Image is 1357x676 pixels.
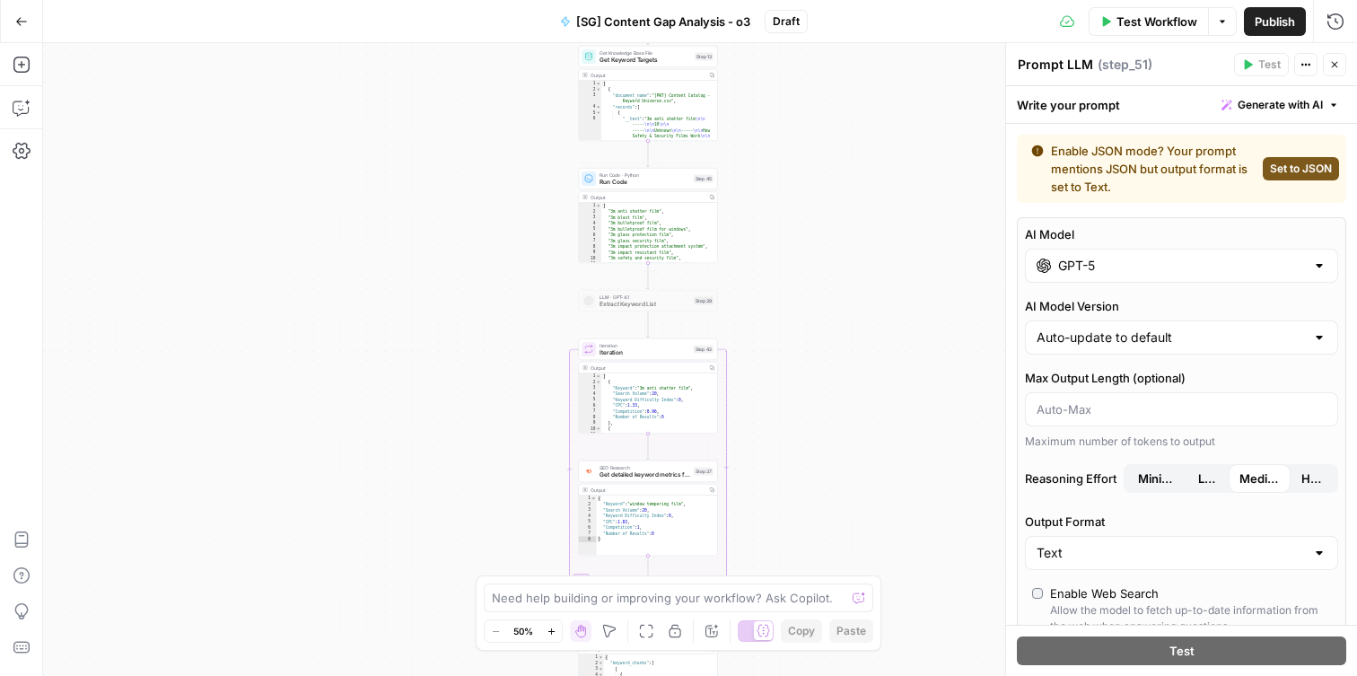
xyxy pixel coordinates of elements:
[579,338,718,434] div: LoopIterationIterationStep 42Output[ { "Keyword":"3m anti shatter film", "Search Volume":20, "Key...
[1239,470,1280,487] span: Medium
[579,215,601,221] div: 3
[579,290,718,312] div: LLM · GPT-4.1Extract Keyword ListStep 39
[1116,13,1197,31] span: Test Workflow
[579,519,597,525] div: 5
[1025,225,1338,243] label: AI Model
[600,470,690,479] span: Get detailed keyword metrics for prioritization
[1025,464,1338,493] label: Reasoning Effort
[1037,400,1326,418] input: Auto-Max
[579,87,601,93] div: 2
[596,110,601,117] span: Toggle code folding, rows 5 through 12
[579,461,718,556] div: SEO ResearchGet detailed keyword metrics for prioritizationStep 37Output{ "Keyword":"window tempe...
[579,226,601,233] div: 5
[579,116,601,145] div: 6
[579,496,597,502] div: 1
[549,7,761,36] button: [SG] Content Gap Analysis - o3
[1187,464,1229,493] button: Reasoning EffortMinimalMediumHigh
[579,661,604,667] div: 2
[1244,7,1306,36] button: Publish
[600,171,690,179] span: Run Code · Python
[1169,642,1195,660] span: Test
[1025,369,1338,387] label: Max Output Length (optional)
[1255,13,1295,31] span: Publish
[579,256,601,262] div: 10
[695,53,714,61] div: Step 13
[579,110,601,117] div: 5
[579,168,718,263] div: Run Code · PythonRun CodeStep 45Output[ "3m anti shatter film", "3m blast film", "3m bulletproof ...
[781,619,822,643] button: Copy
[1025,434,1338,450] div: Maximum number of tokens to output
[600,342,690,349] span: Iteration
[579,250,601,256] div: 9
[579,408,601,415] div: 7
[579,426,601,433] div: 10
[591,487,704,494] div: Output
[647,141,650,167] g: Edge from step_13 to step_45
[584,468,593,476] img: v3j4otw2j2lxnxfkcl44e66h4fup
[1089,7,1208,36] button: Test Workflow
[1031,142,1256,196] div: Enable JSON mode? Your prompt mentions JSON but output format is set to Text.
[1214,93,1346,117] button: Generate with AI
[596,380,601,386] span: Toggle code folding, rows 2 through 9
[600,294,690,301] span: LLM · GPT-4.1
[600,178,690,187] span: Run Code
[596,373,601,380] span: Toggle code folding, rows 1 through 739
[579,238,601,244] div: 7
[788,623,815,639] span: Copy
[579,233,601,239] div: 6
[579,209,601,215] div: 2
[1234,53,1289,76] button: Test
[579,261,601,268] div: 11
[600,49,691,57] span: Get Knowledge Base File
[579,415,601,421] div: 8
[579,221,601,227] div: 4
[579,391,601,398] div: 4
[579,654,604,661] div: 1
[694,468,714,476] div: Step 37
[596,104,601,110] span: Toggle code folding, rows 4 through 902
[579,420,601,426] div: 9
[1017,636,1346,665] button: Test
[1138,470,1177,487] span: Minimal
[1032,588,1043,599] input: Enable Web SearchAllow the model to fetch up-to-date information from the web when answering ques...
[1098,56,1152,74] span: ( step_51 )
[694,175,714,183] div: Step 45
[694,297,714,305] div: Step 39
[1025,297,1338,315] label: AI Model Version
[600,348,690,357] span: Iteration
[579,507,597,514] div: 3
[647,312,650,338] g: Edge from step_39 to step_42
[1301,470,1324,487] span: High
[1037,544,1305,562] input: Text
[596,81,601,87] span: Toggle code folding, rows 1 through 904
[599,661,604,667] span: Toggle code folding, rows 2 through 1267
[1270,161,1332,177] span: Set to JSON
[1050,602,1331,635] div: Allow the model to fetch up-to-date information from the web when answering questions.
[600,300,690,309] span: Extract Keyword List
[1058,257,1305,275] input: Select a model
[1238,97,1323,113] span: Generate with AI
[647,19,650,45] g: Edge from start to step_13
[1291,464,1335,493] button: Reasoning EffortMinimalLowMedium
[591,72,704,79] div: Output
[591,194,704,201] div: Output
[576,13,750,31] span: [SG] Content Gap Analysis - o3
[579,385,601,391] div: 3
[599,654,604,661] span: Toggle code folding, rows 1 through 1268
[579,525,597,531] div: 6
[1263,157,1339,180] button: Set to JSON
[591,496,597,502] span: Toggle code folding, rows 1 through 8
[579,92,601,104] div: 3
[1025,513,1338,531] label: Output Format
[579,537,597,543] div: 8
[596,426,601,433] span: Toggle code folding, rows 10 through 17
[579,403,601,409] div: 6
[579,432,601,438] div: 11
[836,623,866,639] span: Paste
[591,364,704,372] div: Output
[596,203,601,209] span: Toggle code folding, rows 1 through 116
[1050,584,1159,602] div: Enable Web Search
[647,434,650,460] g: Edge from step_42 to step_37
[773,13,800,30] span: Draft
[579,104,601,110] div: 4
